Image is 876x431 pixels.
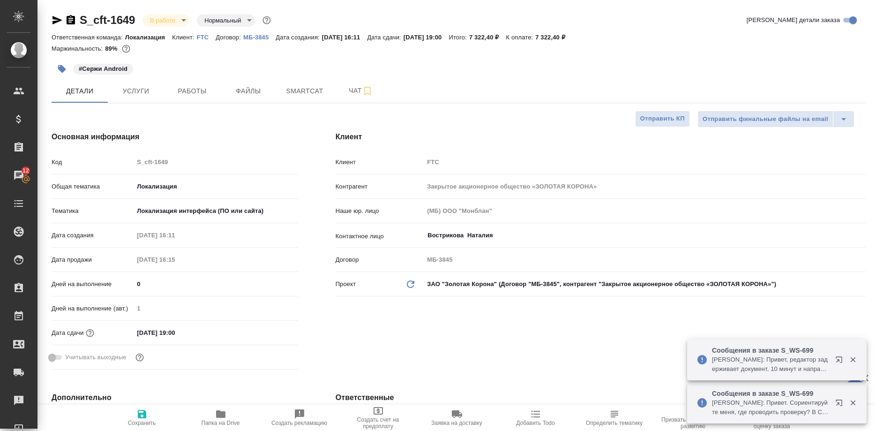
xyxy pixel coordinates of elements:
input: Пустое поле [134,253,216,266]
span: Файлы [226,85,271,97]
input: Пустое поле [134,302,298,315]
a: 12 [2,164,35,187]
button: Отправить финальные файлы на email [697,111,833,128]
p: [PERSON_NAME]: Привет. Сориентируйте меня, где проводить проверку? В СК пусто, на драйве тоже нет... [712,398,829,417]
input: Пустое поле [424,180,866,193]
button: Закрыть [843,355,862,364]
h4: Ответственные [336,392,866,403]
span: Призвать менеджера по развитию [659,416,727,430]
h4: Основная информация [52,131,298,143]
p: Клиент: [172,34,196,41]
p: Дата создания [52,231,134,240]
button: Добавить тэг [52,59,72,79]
div: Локализация [134,179,298,195]
a: S_cft-1649 [80,14,135,26]
div: split button [697,111,854,128]
button: Нормальный [202,16,244,24]
span: Чат [338,85,383,97]
p: Контрагент [336,182,424,191]
div: ЗАО "Золотая Корона" (Договор "МБ-3845", контрагент "Закрытое акционерное общество «ЗОЛОТАЯ КОРОН... [424,276,866,292]
input: Пустое поле [424,204,866,218]
p: К оплате: [506,34,535,41]
span: Сержи Android [72,64,134,72]
button: В работе [147,16,178,24]
p: Маржинальность: [52,45,105,52]
input: Пустое поле [424,253,866,266]
p: Итого: [449,34,469,41]
p: [DATE] 19:00 [404,34,449,41]
h4: Дополнительно [52,392,298,403]
p: Контактное лицо [336,232,424,241]
button: Призвать менеджера по развитию [654,405,733,431]
button: Open [861,234,862,236]
p: Наше юр. лицо [336,206,424,216]
span: [PERSON_NAME] детали заказа [747,15,840,25]
a: FTC [197,33,216,41]
button: Скопировать ссылку для ЯМессенджера [52,15,63,26]
p: Общая тематика [52,182,134,191]
span: Работы [170,85,215,97]
button: Закрыть [843,399,862,407]
p: Тематика [52,206,134,216]
span: Создать счет на предоплату [344,416,412,430]
span: Отправить КП [640,113,685,124]
p: Клиент [336,158,424,167]
button: Если добавить услуги и заполнить их объемом, то дата рассчитается автоматически [84,327,96,339]
span: Сохранить [128,420,156,426]
p: [DATE] 16:11 [322,34,367,41]
p: Дней на выполнение (авт.) [52,304,134,313]
input: ✎ Введи что-нибудь [134,277,298,291]
p: [PERSON_NAME]: Привет, редактор задерживает документ, 10 минут и направлю ссылку на документ [712,355,829,374]
p: МБ-3845 [243,34,276,41]
p: Код [52,158,134,167]
span: Учитывать выходные [65,353,127,362]
button: Создать счет на предоплату [339,405,418,431]
a: МБ-3845 [243,33,276,41]
p: Дата продажи [52,255,134,265]
div: В работе [142,14,189,27]
p: 7 322,40 ₽ [535,34,572,41]
button: Доп статусы указывают на важность/срочность заказа [261,14,273,26]
span: Добавить Todo [516,420,554,426]
input: Пустое поле [134,155,298,169]
button: Скопировать ссылку [65,15,76,26]
h4: Клиент [336,131,866,143]
button: Сохранить [103,405,181,431]
p: Сообщения в заказе S_WS-699 [712,389,829,398]
div: В работе [197,14,255,27]
p: Дата сдачи: [367,34,403,41]
button: Выбери, если сб и вс нужно считать рабочими днями для выполнения заказа. [134,351,146,363]
p: Проект [336,280,356,289]
span: 12 [17,166,35,175]
p: Дата сдачи [52,328,84,338]
p: 7 322,40 ₽ [469,34,506,41]
span: Заявка на доставку [431,420,482,426]
span: Услуги [113,85,158,97]
input: Пустое поле [424,155,866,169]
p: #Сержи Android [79,64,127,74]
button: Папка на Drive [181,405,260,431]
button: Отправить КП [635,111,690,127]
p: Дата создания: [276,34,322,41]
button: Добавить Todo [496,405,575,431]
p: Локализация [125,34,172,41]
p: Сообщения в заказе S_WS-699 [712,346,829,355]
p: Ответственная команда: [52,34,125,41]
p: Дней на выполнение [52,280,134,289]
span: Отправить финальные файлы на email [703,114,828,125]
span: Smartcat [282,85,327,97]
button: Открыть в новой вкладке [830,393,852,416]
button: 692.00 RUB; [120,43,132,55]
svg: Подписаться [362,85,373,97]
input: Пустое поле [134,228,216,242]
button: Определить тематику [575,405,654,431]
p: FTC [197,34,216,41]
p: 89% [105,45,120,52]
button: Создать рекламацию [260,405,339,431]
span: Детали [57,85,102,97]
button: Заявка на доставку [418,405,496,431]
p: Договор: [216,34,243,41]
div: Локализация интерфейса (ПО или сайта) [134,203,298,219]
span: Определить тематику [586,420,643,426]
span: Папка на Drive [202,420,240,426]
